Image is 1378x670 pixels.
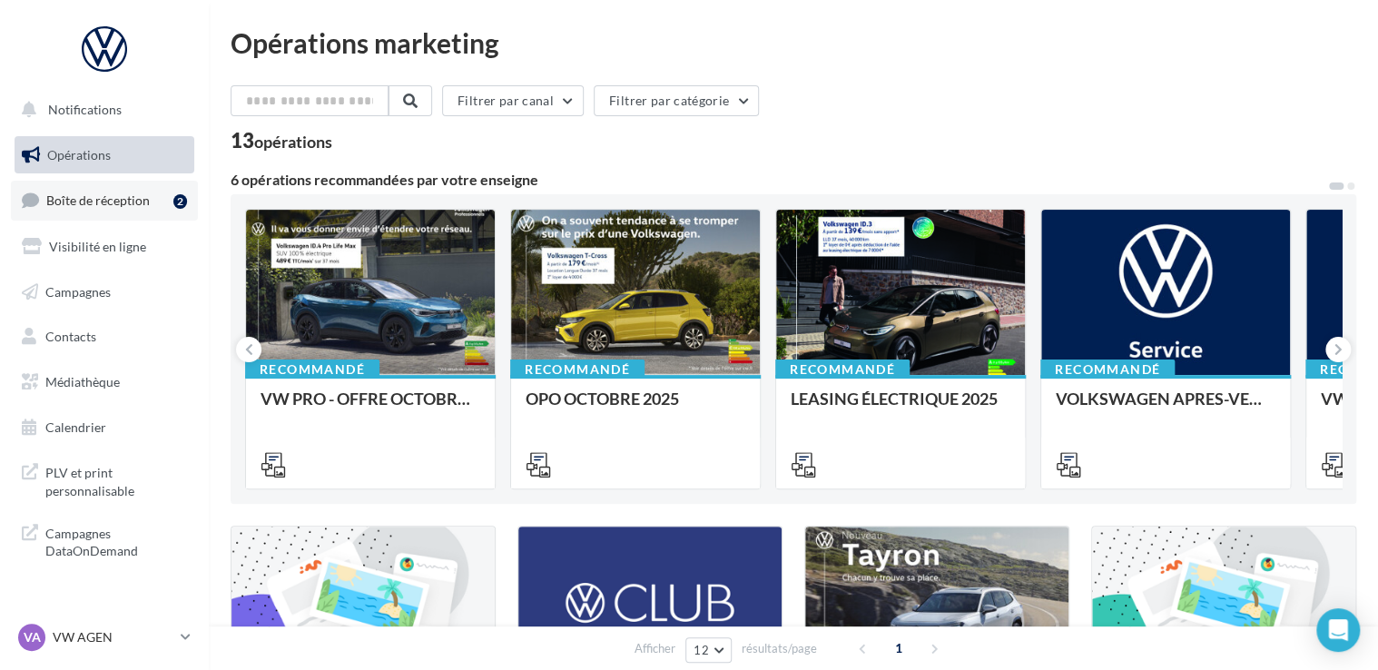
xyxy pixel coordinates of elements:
[685,637,732,663] button: 12
[11,181,198,220] a: Boîte de réception2
[526,389,745,426] div: OPO OCTOBRE 2025
[11,514,198,567] a: Campagnes DataOnDemand
[635,640,675,657] span: Afficher
[11,273,198,311] a: Campagnes
[694,643,709,657] span: 12
[11,136,198,174] a: Opérations
[45,374,120,389] span: Médiathèque
[11,363,198,401] a: Médiathèque
[11,228,198,266] a: Visibilité en ligne
[261,389,480,426] div: VW PRO - OFFRE OCTOBRE 25
[173,194,187,209] div: 2
[231,29,1356,56] div: Opérations marketing
[231,172,1327,187] div: 6 opérations recommandées par votre enseigne
[45,460,187,499] span: PLV et print personnalisable
[254,133,332,150] div: opérations
[11,318,198,356] a: Contacts
[24,628,41,646] span: VA
[884,634,913,663] span: 1
[791,389,1010,426] div: LEASING ÉLECTRIQUE 2025
[45,521,187,560] span: Campagnes DataOnDemand
[45,329,96,344] span: Contacts
[442,85,584,116] button: Filtrer par canal
[1316,608,1360,652] div: Open Intercom Messenger
[11,91,191,129] button: Notifications
[47,147,111,163] span: Opérations
[15,620,194,655] a: VA VW AGEN
[742,640,817,657] span: résultats/page
[510,360,645,379] div: Recommandé
[46,192,150,208] span: Boîte de réception
[45,283,111,299] span: Campagnes
[1056,389,1275,426] div: VOLKSWAGEN APRES-VENTE
[594,85,759,116] button: Filtrer par catégorie
[231,131,332,151] div: 13
[11,453,198,507] a: PLV et print personnalisable
[775,360,910,379] div: Recommandé
[11,409,198,447] a: Calendrier
[45,419,106,435] span: Calendrier
[53,628,173,646] p: VW AGEN
[245,360,379,379] div: Recommandé
[48,102,122,117] span: Notifications
[49,239,146,254] span: Visibilité en ligne
[1040,360,1175,379] div: Recommandé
